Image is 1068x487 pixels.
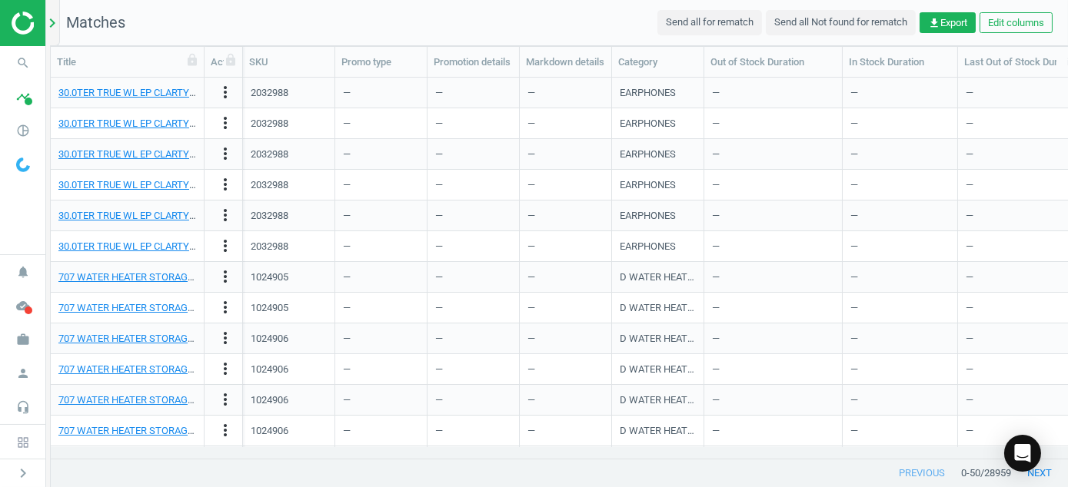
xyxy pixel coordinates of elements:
[216,359,235,379] button: more_vert
[850,233,950,260] div: —
[883,459,961,487] button: previous
[850,325,950,352] div: —
[620,147,676,161] div: EARPHONES
[343,141,419,167] div: —
[712,233,834,260] div: —
[58,333,268,344] a: 707 WATER HEATER STORAGE KENSINGTON35
[8,82,38,111] i: timeline
[66,13,125,31] span: Matches
[850,263,950,290] div: —
[16,157,30,172] img: wGWNvw8QSZomAAAAABJRU5ErkJggg==
[58,148,258,160] a: 30.0TER TRUE WL EP CLARTY 6.0 ANC BLACK
[216,390,235,409] i: more_vert
[58,271,268,283] a: 707 WATER HEATER STORAGE KENSINGTON25
[343,386,419,413] div: —
[58,363,268,375] a: 707 WATER HEATER STORAGE KENSINGTON35
[251,332,288,346] div: 1024906
[712,356,834,383] div: —
[849,55,951,69] div: In Stock Duration
[216,237,235,255] i: more_vert
[58,302,268,313] a: 707 WATER HEATER STORAGE KENSINGTON25
[216,359,235,378] i: more_vert
[527,294,604,321] div: —
[928,17,940,29] i: get_app
[249,55,328,69] div: SKU
[527,417,604,444] div: —
[216,114,235,132] i: more_vert
[343,110,419,137] div: —
[58,179,258,190] a: 30.0TER TRUE WL EP CLARTY 6.0 ANC BLACK
[712,263,834,290] div: —
[620,301,696,315] div: D WATER HEATER
[920,12,976,34] button: get_appExport
[712,202,834,229] div: —
[527,202,604,229] div: —
[435,263,511,290] div: —
[251,240,288,253] div: 2032988
[58,87,258,98] a: 30.0TER TRUE WL EP CLARTY 6.0 ANC BLACK
[58,118,258,129] a: 30.0TER TRUE WL EP CLARTY 6.0 ANC BLACK
[216,83,235,103] button: more_vert
[620,209,676,223] div: EARPHONES
[657,10,762,35] button: Send all for rematch
[527,386,604,413] div: —
[251,147,288,161] div: 2032988
[343,233,419,260] div: —
[710,55,836,69] div: Out of Stock Duration
[216,329,235,347] i: more_vert
[1011,459,1068,487] button: next
[961,466,980,480] span: 0 - 50
[251,393,288,407] div: 1024906
[435,110,511,137] div: —
[980,12,1053,34] button: Edit columns
[251,117,288,131] div: 2032988
[343,263,419,290] div: —
[527,171,604,198] div: —
[51,78,1068,447] div: grid
[216,237,235,257] button: more_vert
[343,356,419,383] div: —
[712,110,834,137] div: —
[434,55,513,69] div: Promotion details
[341,55,421,69] div: Promo type
[1004,435,1041,472] div: Open Intercom Messenger
[620,240,676,253] div: EARPHONES
[850,141,950,167] div: —
[216,267,235,287] button: more_vert
[216,83,235,101] i: more_vert
[216,144,235,163] i: more_vert
[526,55,605,69] div: Markdown details
[14,464,32,482] i: chevron_right
[343,171,419,198] div: —
[620,332,696,346] div: D WATER HEATER
[980,466,1011,480] span: / 28959
[435,417,511,444] div: —
[216,298,235,318] button: more_vert
[216,329,235,349] button: more_vert
[712,171,834,198] div: —
[58,425,268,436] a: 707 WATER HEATER STORAGE KENSINGTON35
[712,79,834,106] div: —
[8,359,38,388] i: person
[766,10,916,35] button: Send all Not found for rematch
[712,141,834,167] div: —
[58,394,268,406] a: 707 WATER HEATER STORAGE KENSINGTON35
[8,116,38,145] i: pie_chart_outlined
[12,12,121,35] img: ajHJNr6hYgQAAAAASUVORK5CYII=
[712,325,834,352] div: —
[435,294,511,321] div: —
[216,298,235,316] i: more_vert
[435,325,511,352] div: —
[435,141,511,167] div: —
[216,114,235,134] button: more_vert
[8,325,38,354] i: work
[251,209,288,223] div: 2032988
[343,202,419,229] div: —
[850,79,950,106] div: —
[850,417,950,444] div: —
[216,206,235,226] button: more_vert
[850,171,950,198] div: —
[435,171,511,198] div: —
[618,55,697,69] div: Category
[58,210,258,221] a: 30.0TER TRUE WL EP CLARTY 6.0 ANC BLACK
